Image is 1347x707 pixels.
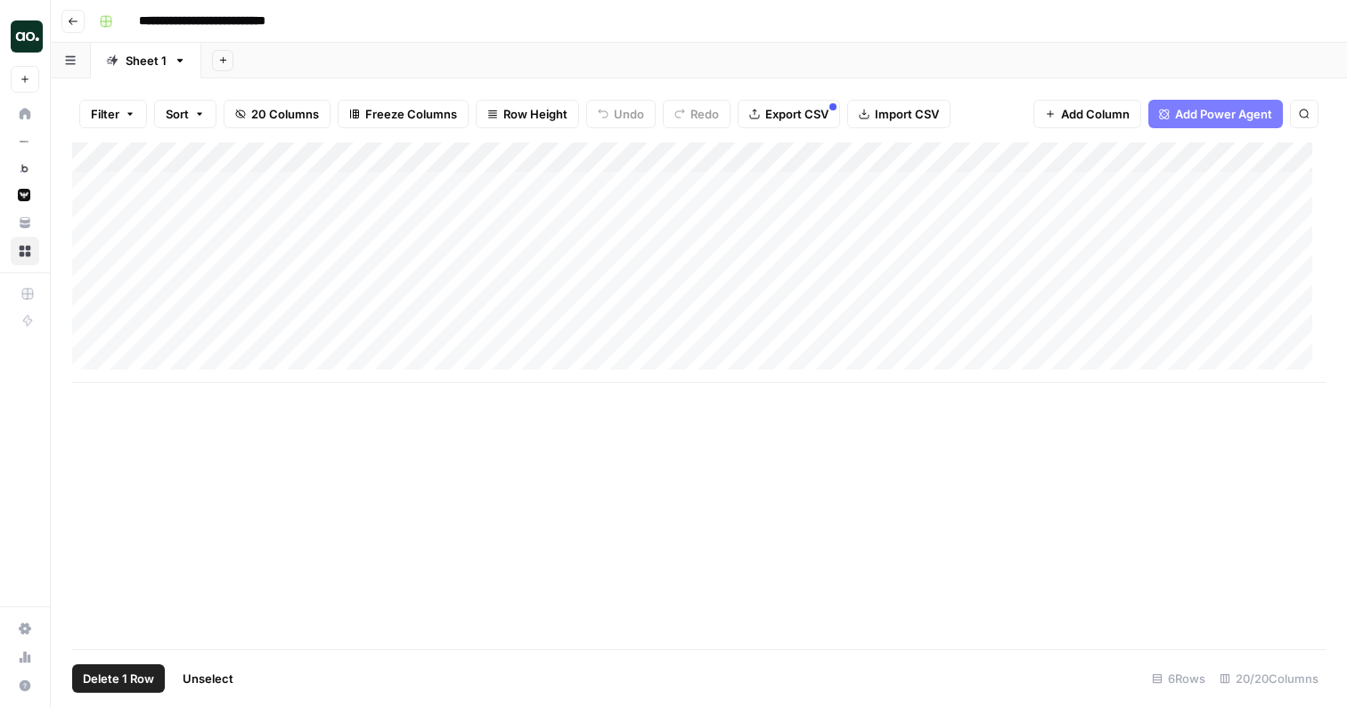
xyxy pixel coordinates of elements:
[79,100,147,128] button: Filter
[875,105,939,123] span: Import CSV
[126,52,167,69] div: Sheet 1
[72,664,165,693] button: Delete 1 Row
[18,162,30,175] img: en82gte408cjjpk3rc19j1mw467d
[183,670,233,687] span: Unselect
[251,105,319,123] span: 20 Columns
[11,20,43,53] img: Zoe Jessup Logo
[1145,664,1212,693] div: 6 Rows
[503,105,567,123] span: Row Height
[91,105,119,123] span: Filter
[83,670,154,687] span: Delete 1 Row
[91,43,201,78] a: Sheet 1
[11,671,39,700] button: Help + Support
[1061,105,1130,123] span: Add Column
[338,100,469,128] button: Freeze Columns
[154,100,216,128] button: Sort
[1033,100,1141,128] button: Add Column
[11,237,39,265] a: Browse
[1175,105,1272,123] span: Add Power Agent
[1148,100,1283,128] button: Add Power Agent
[738,100,840,128] button: Export CSV
[224,100,331,128] button: 20 Columns
[172,664,244,693] button: Unselect
[166,105,189,123] span: Sort
[1212,664,1326,693] div: 20/20 Columns
[365,105,457,123] span: Freeze Columns
[847,100,951,128] button: Import CSV
[663,100,731,128] button: Redo
[11,643,39,671] a: Usage
[11,614,39,643] a: Settings
[690,105,719,123] span: Redo
[11,208,39,237] a: Your Data
[586,100,656,128] button: Undo
[11,100,39,128] a: Home
[11,14,39,59] button: Workspace: Zoe Jessup
[765,105,829,123] span: Export CSV
[614,105,644,123] span: Undo
[476,100,579,128] button: Row Height
[18,189,30,201] img: stjew9z7pit1u5j29oym3lz1cqu3
[18,135,30,148] img: b2umk04t2odii1k9kk93zamw5cx7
